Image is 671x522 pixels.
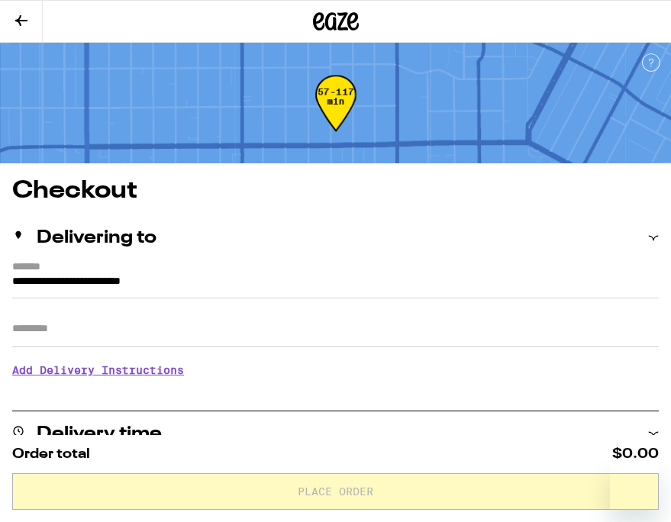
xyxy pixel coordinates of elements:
[298,486,373,497] span: Place Order
[12,179,659,203] h1: Checkout
[610,461,659,510] iframe: Button to launch messaging window
[12,353,659,388] h3: Add Delivery Instructions
[37,425,162,443] h2: Delivery time
[12,473,659,510] button: Place Order
[12,447,90,461] span: Order total
[12,388,659,400] p: We'll contact you at [PHONE_NUMBER] when we arrive
[37,229,156,247] h2: Delivering to
[315,86,356,143] div: 57-117 min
